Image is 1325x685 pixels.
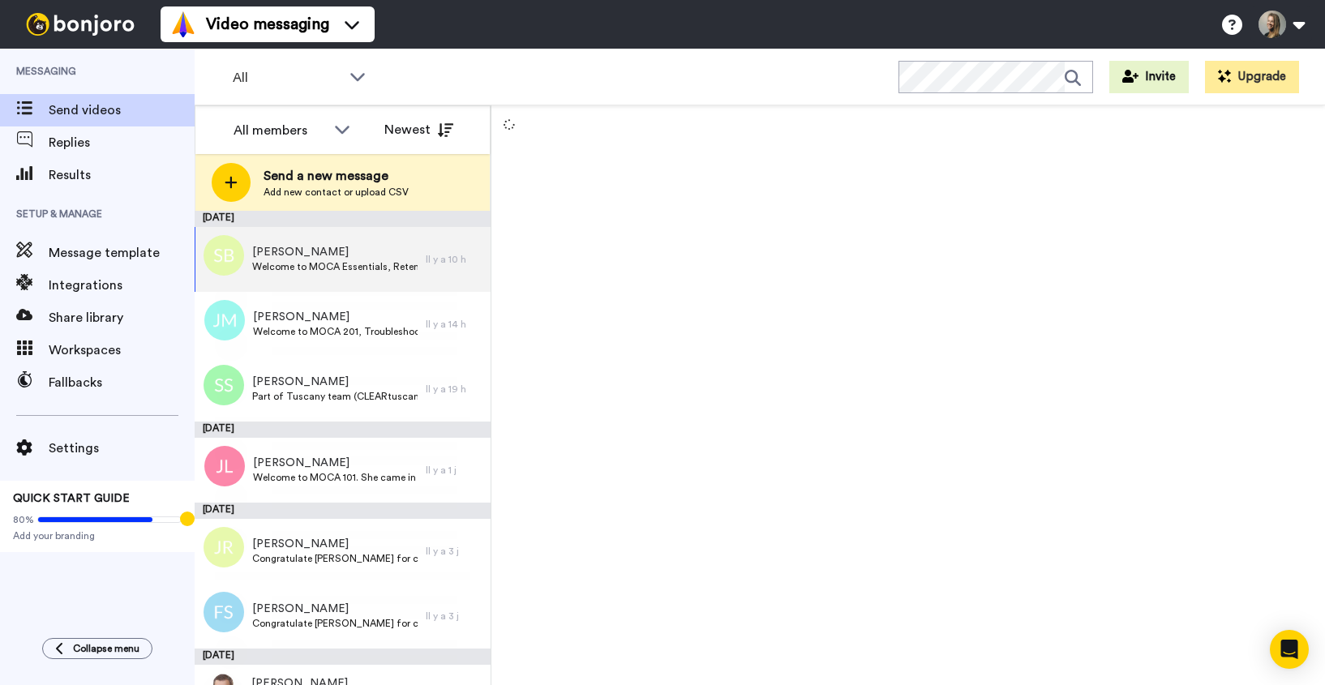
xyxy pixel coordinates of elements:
button: Collapse menu [42,638,152,659]
span: [PERSON_NAME] [253,455,418,471]
img: jr.png [204,527,244,567]
span: [PERSON_NAME] [252,536,418,552]
img: ss.png [204,365,244,405]
span: [PERSON_NAME] [252,601,418,617]
span: [PERSON_NAME] [252,374,418,390]
span: Welcome to MOCA Essentials, Retention, 10 clear aligner Tips and Tricks every dentist should know... [252,260,418,273]
div: [DATE] [195,211,491,227]
div: [DATE] [195,649,491,665]
div: Il y a 1 j [426,464,482,477]
span: Welcome to MOCA 201, Troubleshooting 101 and Attachments 101. Please also mention [GEOGRAPHIC_DATA] [253,325,418,338]
div: Il y a 19 h [426,383,482,396]
span: Add new contact or upload CSV [264,186,409,199]
div: [DATE] [195,503,491,519]
button: Invite [1109,61,1189,93]
span: [PERSON_NAME] [253,309,418,325]
span: All [233,68,341,88]
span: Results [49,165,195,185]
span: Replies [49,133,195,152]
span: Send videos [49,101,195,120]
span: [PERSON_NAME] [252,244,418,260]
span: Collapse menu [73,642,139,655]
span: Settings [49,439,195,458]
div: Open Intercom Messenger [1270,630,1309,669]
span: Fallbacks [49,373,195,392]
img: jm.png [204,300,245,340]
div: Tooltip anchor [180,512,195,526]
button: Upgrade [1205,61,1299,93]
span: Congratulate [PERSON_NAME] for completing CLEAr Discovery Package. He had free access through the... [252,552,418,565]
span: Add your branding [13,529,182,542]
span: Congratulate [PERSON_NAME] for completing MOCA 101. She started in February. Remind her about Q&A... [252,617,418,630]
img: sb.png [204,235,244,276]
span: Part of Tuscany team (CLEARtuscany25), completed Troubleshooting 101. Congratulate her, she is on... [252,390,418,403]
span: Share library [49,308,195,328]
div: Il y a 3 j [426,545,482,558]
span: 80% [13,513,34,526]
span: Integrations [49,276,195,295]
span: QUICK START GUIDE [13,493,130,504]
img: vm-color.svg [170,11,196,37]
div: Il y a 14 h [426,318,482,331]
img: jl.png [204,446,245,486]
img: bj-logo-header-white.svg [19,13,141,36]
span: Welcome to MOCA 101. She came in with promo code CLEAR123MOCA :-) [253,471,418,484]
div: Il y a 10 h [426,253,482,266]
div: Il y a 3 j [426,610,482,623]
div: All members [234,121,326,140]
button: Newest [372,113,465,146]
div: [DATE] [195,422,491,438]
img: fs.png [204,592,244,632]
span: Message template [49,243,195,263]
span: Workspaces [49,340,195,360]
span: Send a new message [264,166,409,186]
span: Video messaging [206,13,329,36]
